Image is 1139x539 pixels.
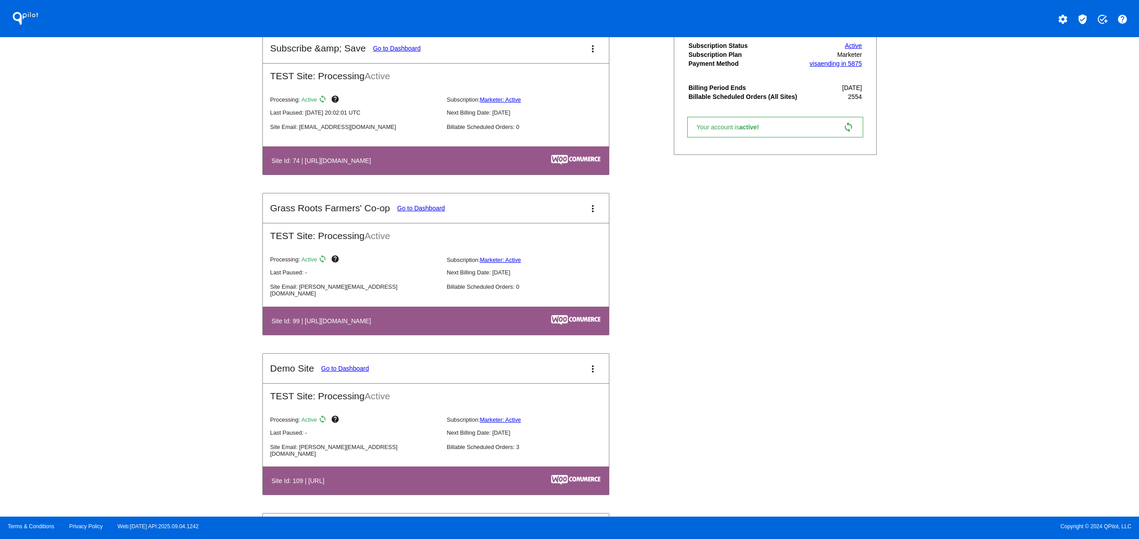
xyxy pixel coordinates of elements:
p: Next Billing Date: [DATE] [447,109,616,116]
a: Marketer: Active [480,257,521,263]
a: Privacy Policy [69,523,103,530]
th: Subscription Plan [688,51,805,59]
h4: Site Id: 74 | [URL][DOMAIN_NAME] [271,157,375,164]
mat-icon: more_vert [587,43,598,54]
a: visaending in 5875 [809,60,862,67]
img: c53aa0e5-ae75-48aa-9bee-956650975ee5 [551,475,600,485]
p: Site Email: [PERSON_NAME][EMAIL_ADDRESS][DOMAIN_NAME] [270,283,439,297]
th: Subscription Status [688,42,805,50]
h2: TEST Site: Processing [263,64,609,81]
p: Last Paused: - [270,429,439,436]
a: Terms & Conditions [8,523,54,530]
a: Your account isactive! sync [687,117,863,137]
span: Your account is [697,124,768,131]
span: Active [301,96,317,103]
th: Billing Period Ends [688,84,805,92]
mat-icon: sync [318,95,329,106]
h4: Site Id: 109 | [URL] [271,477,329,484]
mat-icon: more_vert [587,203,598,214]
p: Processing: [270,415,439,426]
p: Subscription: [447,257,616,263]
h2: Subscribe &amp; Save [270,43,366,54]
span: [DATE] [842,84,862,91]
a: Go to Dashboard [373,45,421,52]
th: Payment Method [688,60,805,68]
span: 2554 [848,93,862,100]
span: visa [809,60,821,67]
span: Active [301,416,317,423]
span: Marketer [837,51,862,58]
span: Copyright © 2024 QPilot, LLC [577,523,1131,530]
h1: QPilot [8,9,43,27]
mat-icon: help [331,415,342,426]
p: Next Billing Date: [DATE] [447,269,616,276]
h2: TEST Site: Processing [263,223,609,241]
a: Go to Dashboard [321,365,369,372]
mat-icon: sync [843,122,854,133]
img: c53aa0e5-ae75-48aa-9bee-956650975ee5 [551,155,600,165]
h2: Demo Site [270,363,314,374]
h2: Grass Roots Farmers' Co-op [270,203,390,214]
mat-icon: help [1117,14,1128,25]
span: Active [364,231,390,241]
p: Last Paused: - [270,269,439,276]
p: Last Paused: [DATE] 20:02:01 UTC [270,109,439,116]
mat-icon: settings [1058,14,1068,25]
a: Marketer: Active [480,96,521,103]
p: Next Billing Date: [DATE] [447,429,616,436]
a: Go to Dashboard [397,205,445,212]
a: Web:[DATE] API:2025.09.04.1242 [118,523,199,530]
a: Active [845,42,862,49]
p: Billable Scheduled Orders: 3 [447,444,616,450]
img: c53aa0e5-ae75-48aa-9bee-956650975ee5 [551,315,600,325]
span: Active [364,391,390,401]
h4: Site Id: 99 | [URL][DOMAIN_NAME] [271,317,375,325]
p: Processing: [270,95,439,106]
mat-icon: more_vert [587,364,598,374]
h2: TEST Site: Processing [263,384,609,402]
a: Marketer: Active [480,416,521,423]
mat-icon: verified_user [1077,14,1088,25]
span: active! [739,124,763,131]
p: Processing: [270,255,439,265]
span: Active [364,71,390,81]
p: Subscription: [447,96,616,103]
span: Active [301,257,317,263]
p: Site Email: [PERSON_NAME][EMAIL_ADDRESS][DOMAIN_NAME] [270,444,439,457]
p: Subscription: [447,416,616,423]
mat-icon: sync [318,415,329,426]
mat-icon: help [331,95,342,106]
p: Billable Scheduled Orders: 0 [447,283,616,290]
mat-icon: add_task [1097,14,1108,25]
mat-icon: help [331,255,342,265]
p: Site Email: [EMAIL_ADDRESS][DOMAIN_NAME] [270,124,439,130]
th: Billable Scheduled Orders (All Sites) [688,93,805,101]
mat-icon: sync [318,255,329,265]
p: Billable Scheduled Orders: 0 [447,124,616,130]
